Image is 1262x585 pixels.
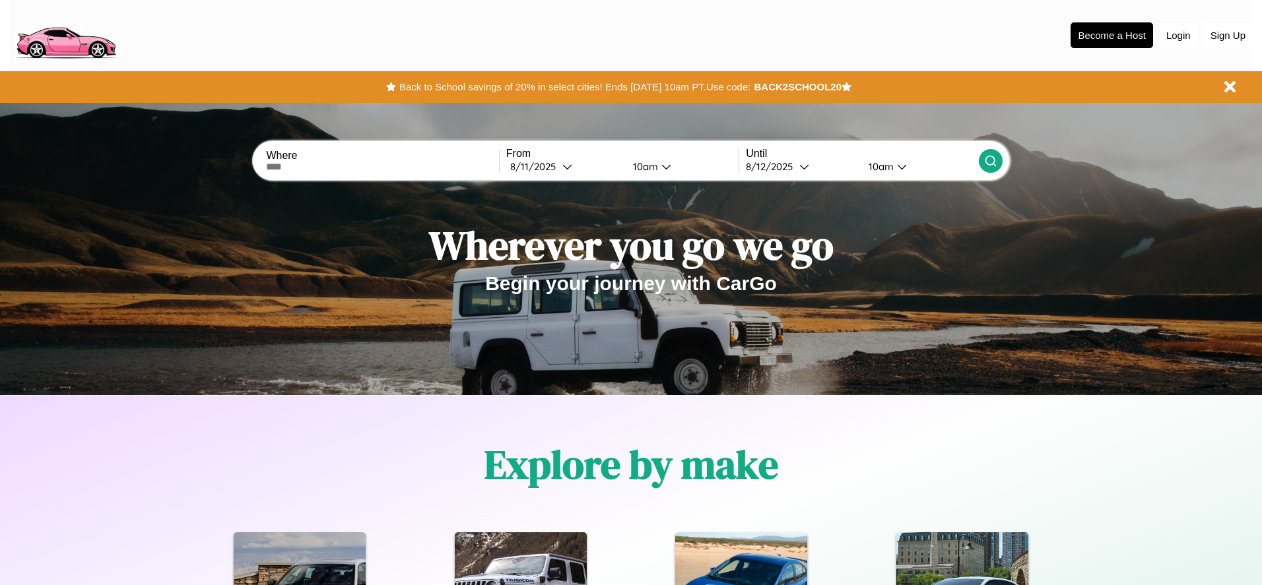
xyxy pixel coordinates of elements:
button: 10am [858,160,978,173]
img: logo [10,7,121,62]
button: 8/11/2025 [506,160,622,173]
label: Until [746,148,978,160]
h1: Explore by make [484,437,778,491]
label: Where [266,150,498,162]
div: 10am [862,160,897,173]
label: From [506,148,739,160]
button: Sign Up [1204,23,1252,47]
button: Back to School savings of 20% in select cities! Ends [DATE] 10am PT.Use code: [396,78,754,96]
button: Become a Host [1071,22,1153,48]
button: Login [1160,23,1197,47]
b: BACK2SCHOOL20 [754,81,842,92]
div: 8 / 11 / 2025 [510,160,562,173]
div: 10am [626,160,661,173]
button: 10am [622,160,739,173]
div: 8 / 12 / 2025 [746,160,799,173]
